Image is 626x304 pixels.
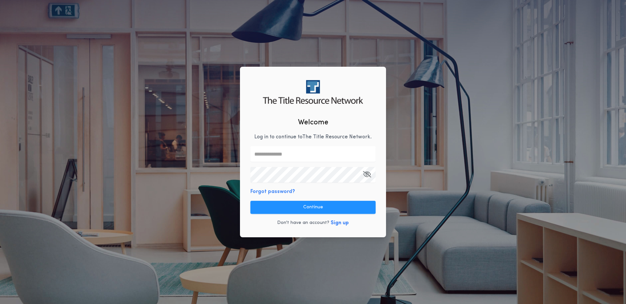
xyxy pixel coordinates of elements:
p: Don't have an account? [277,220,329,226]
h2: Welcome [298,117,328,128]
button: Continue [250,201,376,214]
button: Forgot password? [250,188,295,196]
img: logo [263,80,363,104]
button: Sign up [331,219,349,227]
p: Log in to continue to The Title Resource Network . [254,133,372,141]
